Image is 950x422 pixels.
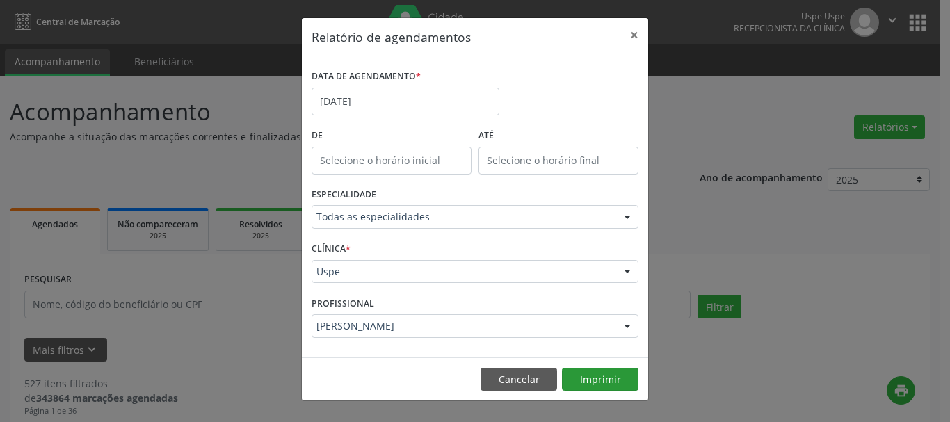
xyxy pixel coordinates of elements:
[316,210,610,224] span: Todas as especialidades
[478,125,638,147] label: ATÉ
[312,238,351,260] label: CLÍNICA
[312,125,472,147] label: De
[312,88,499,115] input: Selecione uma data ou intervalo
[481,368,557,391] button: Cancelar
[620,18,648,52] button: Close
[316,319,610,333] span: [PERSON_NAME]
[562,368,638,391] button: Imprimir
[312,184,376,206] label: ESPECIALIDADE
[312,66,421,88] label: DATA DE AGENDAMENTO
[312,293,374,314] label: PROFISSIONAL
[478,147,638,175] input: Selecione o horário final
[316,265,610,279] span: Uspe
[312,28,471,46] h5: Relatório de agendamentos
[312,147,472,175] input: Selecione o horário inicial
